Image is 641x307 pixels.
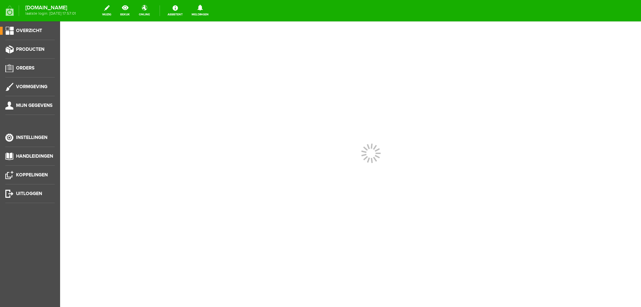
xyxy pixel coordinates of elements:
span: Handleidingen [16,153,53,159]
span: Uitloggen [16,191,42,196]
span: laatste login: [DATE] 17:57:01 [25,12,76,15]
span: Vormgeving [16,84,47,90]
a: bekijk [116,3,134,18]
span: Overzicht [16,28,42,33]
strong: [DOMAIN_NAME] [25,6,76,10]
span: Mijn gegevens [16,103,52,108]
a: online [135,3,154,18]
span: Koppelingen [16,172,48,178]
a: Assistent [164,3,187,18]
a: wijzig [98,3,115,18]
span: Instellingen [16,135,47,140]
a: Meldingen [188,3,213,18]
span: Orders [16,65,34,71]
span: Producten [16,46,44,52]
